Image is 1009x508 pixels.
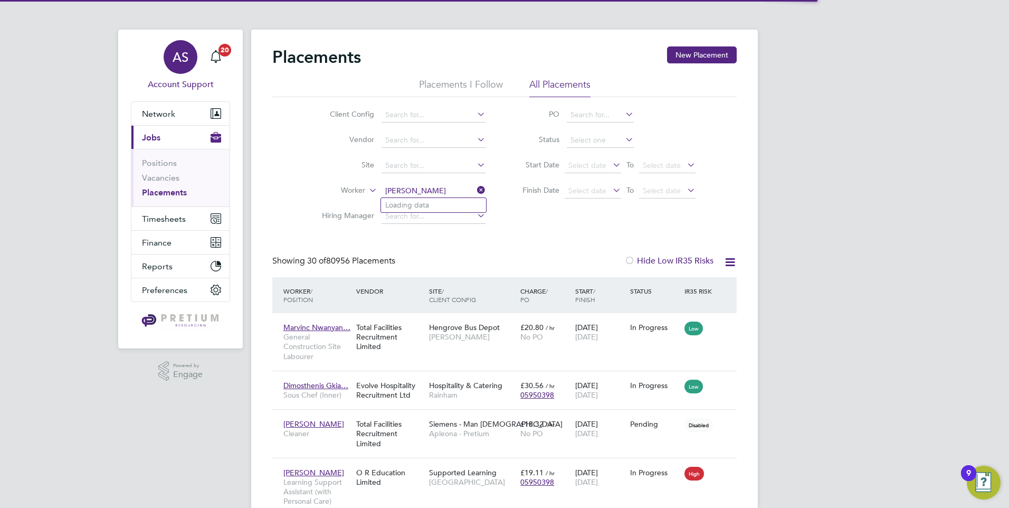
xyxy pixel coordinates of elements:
button: Reports [131,255,230,278]
li: All Placements [529,78,591,97]
div: [DATE] [573,375,627,405]
label: Finish Date [512,185,559,195]
span: £20.80 [520,323,544,332]
span: [DATE] [575,429,598,438]
span: Sous Chef (Inner) [283,390,351,400]
span: / PO [520,287,548,304]
a: Vacancies [142,173,179,183]
input: Search for... [382,184,486,199]
button: Network [131,102,230,125]
span: 20 [218,44,231,57]
span: Apleona - Pretium [429,429,515,438]
span: 30 of [307,256,326,266]
a: Positions [142,158,177,168]
button: Finance [131,231,230,254]
input: Search for... [382,133,486,148]
button: Jobs [131,126,230,149]
a: Placements [142,187,187,197]
span: Rainham [429,390,515,400]
div: Vendor [354,281,426,300]
span: / hr [546,420,555,428]
span: Marvinc Nwanyan… [283,323,350,332]
span: Hospitality & Catering [429,381,502,390]
span: Reports [142,261,173,271]
a: [PERSON_NAME]CleanerTotal Facilities Recruitment LimitedSiemens - Man [DEMOGRAPHIC_DATA]Apleona -... [281,413,737,422]
div: Total Facilities Recruitment Limited [354,414,426,454]
label: Hiring Manager [313,211,374,220]
span: Dimosthenis Gkia… [283,381,348,390]
li: Loading data [381,198,486,212]
div: Start [573,281,627,309]
label: Start Date [512,160,559,170]
span: No PO [520,332,543,342]
img: pretium-logo-retina.png [139,313,222,330]
input: Search for... [382,158,486,173]
span: Siemens - Man [DEMOGRAPHIC_DATA] [429,419,563,429]
label: Worker [304,185,365,196]
span: £18.32 [520,419,544,429]
button: Timesheets [131,207,230,230]
span: £30.56 [520,381,544,390]
span: [PERSON_NAME] [283,468,344,477]
div: Status [627,281,682,300]
span: / Position [283,287,313,304]
span: Select date [643,186,681,195]
span: Disabled [684,418,713,432]
span: / Client Config [429,287,476,304]
span: Select date [643,161,681,170]
span: / Finish [575,287,595,304]
div: In Progress [630,323,680,332]
div: IR35 Risk [682,281,718,300]
button: New Placement [667,46,737,63]
span: Select date [568,186,606,195]
span: Engage [173,370,203,379]
input: Search for... [382,209,486,224]
span: [PERSON_NAME] [429,332,515,342]
span: 05950398 [520,477,554,487]
button: Open Resource Center, 9 new notifications [967,466,1001,500]
span: To [623,158,637,172]
label: Site [313,160,374,170]
label: PO [512,109,559,119]
li: Placements I Follow [419,78,503,97]
span: Hengrove Bus Depot [429,323,500,332]
div: O R Education Limited [354,463,426,492]
label: Vendor [313,135,374,144]
div: 9 [966,473,971,487]
span: £19.11 [520,468,544,477]
h2: Placements [272,46,361,68]
span: High [684,467,704,481]
span: / hr [546,382,555,390]
span: Low [684,380,703,393]
span: [DATE] [575,332,598,342]
span: General Construction Site Labourer [283,332,351,361]
div: Evolve Hospitality Recruitment Ltd [354,375,426,405]
span: Powered by [173,361,203,370]
span: Jobs [142,133,160,143]
a: [PERSON_NAME]Learning Support Assistant (with Personal Care) (Outer)O R Education LimitedSupporte... [281,462,737,471]
span: 80956 Placements [307,256,395,266]
label: Status [512,135,559,144]
div: [DATE] [573,414,627,444]
button: Preferences [131,278,230,302]
span: To [623,183,637,197]
span: Account Support [131,78,230,91]
div: Total Facilities Recruitment Limited [354,317,426,357]
div: [DATE] [573,317,627,347]
span: 05950398 [520,390,554,400]
span: Finance [142,238,172,248]
input: Search for... [382,108,486,123]
label: Hide Low IR35 Risks [624,256,713,266]
div: Site [426,281,518,309]
div: In Progress [630,381,680,390]
span: / hr [546,469,555,477]
span: Low [684,322,703,335]
span: / hr [546,324,555,332]
input: Select one [567,133,634,148]
a: Powered byEngage [158,361,203,381]
span: Cleaner [283,429,351,438]
a: Marvinc Nwanyan…General Construction Site LabourerTotal Facilities Recruitment LimitedHengrove Bu... [281,317,737,326]
span: AS [173,50,188,64]
a: ASAccount Support [131,40,230,91]
span: Preferences [142,285,187,295]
